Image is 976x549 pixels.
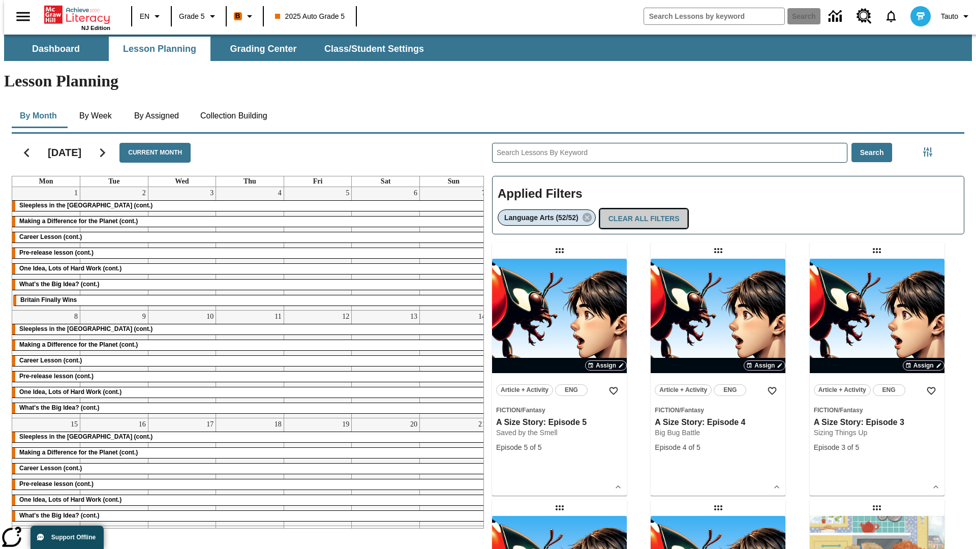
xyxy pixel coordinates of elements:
[496,417,623,428] h3: A Size Story: Episode 5
[276,187,284,199] a: September 4, 2025
[838,407,840,414] span: /
[19,265,121,272] span: One Idea, Lots of Hard Work (cont.)
[12,310,80,418] td: September 8, 2025
[340,526,351,538] a: September 26, 2025
[19,341,138,348] span: Making a Difference for the Planet (cont.)
[324,43,424,55] span: Class/Student Settings
[230,7,260,25] button: Boost Class color is orange. Change class color
[600,209,688,229] button: Clear All Filters
[840,407,863,414] span: Fantasy
[19,449,138,456] span: Making a Difference for the Planet (cont.)
[44,5,110,25] a: Home
[19,404,100,411] span: What's the Big Idea? (cont.)
[148,310,216,418] td: September 10, 2025
[19,433,152,440] span: Sleepless in the Animal Kingdom (cont.)
[192,104,276,128] button: Collection Building
[69,418,80,431] a: September 15, 2025
[714,384,746,396] button: ENG
[284,310,352,418] td: September 12, 2025
[148,418,216,526] td: September 17, 2025
[19,218,138,225] span: Making a Difference for the Planet (cont.)
[19,249,94,256] span: Pre-release lesson (cont.)
[12,511,487,521] div: What's the Big Idea? (cont.)
[216,187,284,311] td: September 4, 2025
[230,43,296,55] span: Grading Center
[19,480,94,487] span: Pre-release lesson (cont.)
[379,176,392,187] a: Saturday
[565,385,578,395] span: ENG
[19,512,100,519] span: What's the Big Idea? (cont.)
[70,104,121,128] button: By Week
[272,311,283,323] a: September 11, 2025
[679,407,681,414] span: /
[412,187,419,199] a: September 6, 2025
[12,324,487,334] div: Sleepless in the Animal Kingdom (cont.)
[148,187,216,311] td: September 3, 2025
[822,3,850,30] a: Data Center
[126,104,187,128] button: By Assigned
[19,388,121,395] span: One Idea, Lots of Hard Work (cont.)
[476,526,487,538] a: September 28, 2025
[814,407,838,414] span: Fiction
[493,143,847,162] input: Search Lessons By Keyword
[12,479,487,490] div: Pre-release lesson (cont.)
[173,176,191,187] a: Wednesday
[12,217,487,227] div: Making a Difference for the Planet (cont.)
[928,479,943,495] button: Show Details
[723,385,737,395] span: ENG
[504,213,578,222] span: Language Arts (52/52)
[140,187,148,199] a: September 2, 2025
[204,311,216,323] a: September 10, 2025
[408,526,419,538] a: September 27, 2025
[496,405,623,415] span: Topic: Fiction/Fantasy
[910,6,931,26] img: avatar image
[32,43,80,55] span: Dashboard
[655,442,781,453] div: Episode 4 of 5
[918,142,938,162] button: Filters Side menu
[419,187,487,311] td: September 7, 2025
[80,187,148,311] td: September 2, 2025
[869,500,885,516] div: Draggable lesson: Ella and the Cosmic Ants: Episode 5
[814,405,940,415] span: Topic: Fiction/Fantasy
[19,373,94,380] span: Pre-release lesson (cont.)
[81,25,110,31] span: NJ Edition
[12,387,487,398] div: One Idea, Lots of Hard Work (cont.)
[106,176,121,187] a: Tuesday
[109,37,210,61] button: Lesson Planning
[19,325,152,332] span: Sleepless in the Animal Kingdom (cont.)
[72,311,80,323] a: September 8, 2025
[850,3,878,30] a: Resource Center, Will open in new tab
[763,382,781,400] button: Add to Favorites
[204,418,216,431] a: September 17, 2025
[492,259,627,496] div: lesson details
[37,176,55,187] a: Monday
[212,37,314,61] button: Grading Center
[12,280,487,290] div: What's the Big Idea? (cont.)
[851,143,893,163] button: Search
[19,202,152,209] span: Sleepless in the Animal Kingdom (cont.)
[476,418,487,431] a: September 21, 2025
[476,311,487,323] a: September 14, 2025
[818,385,866,395] span: Article + Activity
[12,232,487,242] div: Career Lesson (cont.)
[12,372,487,382] div: Pre-release lesson (cont.)
[913,361,934,370] span: Assign
[419,310,487,418] td: September 14, 2025
[941,11,958,22] span: Tauto
[137,526,148,538] a: September 23, 2025
[12,403,487,413] div: What's the Big Idea? (cont.)
[522,407,545,414] span: Fantasy
[80,310,148,418] td: September 9, 2025
[710,500,726,516] div: Draggable lesson: A Size Story: Episode 1
[19,496,121,503] span: One Idea, Lots of Hard Work (cont.)
[14,140,40,166] button: Previous
[655,384,712,396] button: Article + Activity
[651,259,785,496] div: lesson details
[175,7,223,25] button: Grade: Grade 5, Select a grade
[659,385,707,395] span: Article + Activity
[498,181,959,206] h2: Applied Filters
[521,407,522,414] span: /
[119,143,191,163] button: Current Month
[655,407,679,414] span: Fiction
[51,534,96,541] span: Support Offline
